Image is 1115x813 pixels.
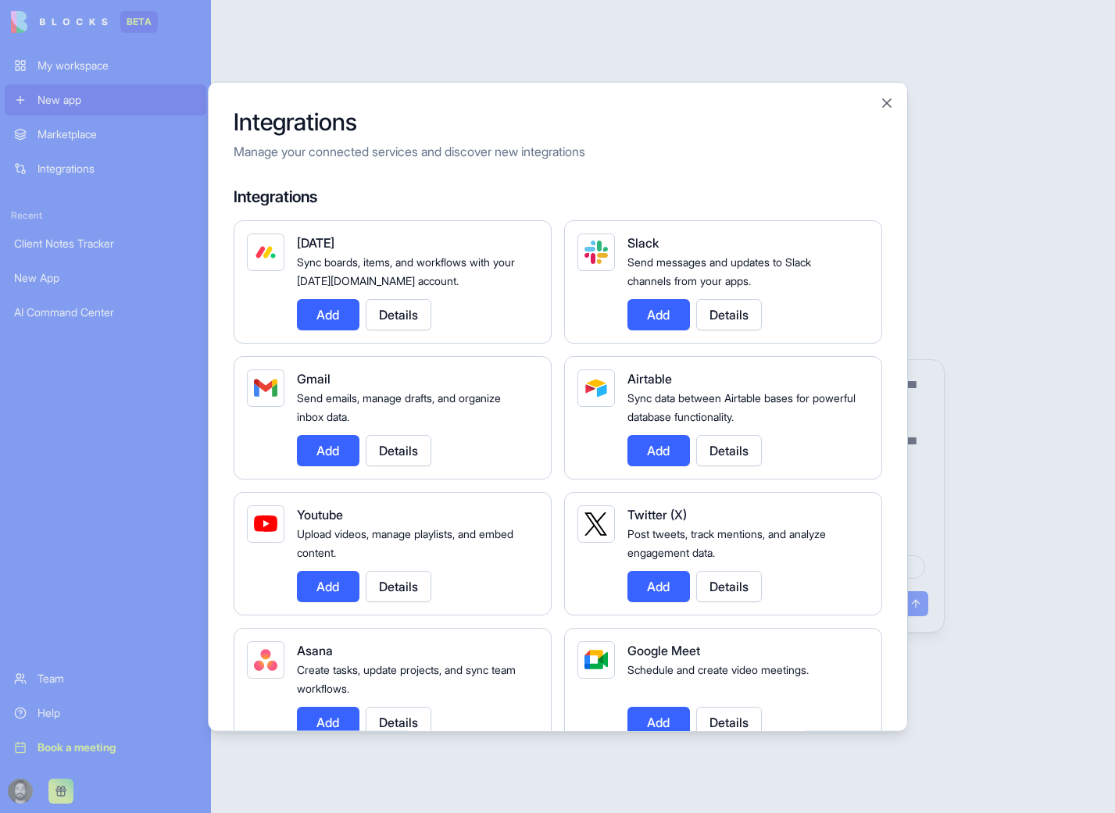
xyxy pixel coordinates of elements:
span: Sync data between Airtable bases for powerful database functionality. [627,390,856,423]
button: Add [627,434,690,465]
button: Details [366,706,431,737]
span: Sync boards, items, and workflows with your [DATE][DOMAIN_NAME] account. [297,255,515,287]
button: Add [297,434,359,465]
button: Details [696,434,762,465]
button: Add [627,570,690,601]
button: Add [297,706,359,737]
button: Details [366,298,431,330]
p: Manage your connected services and discover new integrations [234,141,882,160]
span: Post tweets, track mentions, and analyze engagement data. [627,526,826,558]
span: Upload videos, manage playlists, and embed content. [297,526,513,558]
h2: Integrations [234,107,882,135]
h4: Integrations [234,185,882,207]
button: Details [696,706,762,737]
button: Details [366,570,431,601]
button: Add [627,706,690,737]
span: Schedule and create video meetings. [627,662,809,676]
span: Youtube [297,506,343,522]
button: Add [297,570,359,601]
span: Create tasks, update projects, and sync team workflows. [297,662,516,694]
span: Gmail [297,370,331,386]
button: Details [696,298,762,330]
span: Airtable [627,370,672,386]
button: Add [297,298,359,330]
span: Asana [297,642,333,658]
span: Send messages and updates to Slack channels from your apps. [627,255,811,287]
span: [DATE] [297,234,334,250]
button: Details [366,434,431,465]
span: Twitter (X) [627,506,687,522]
button: Details [696,570,762,601]
span: Slack [627,234,659,250]
span: Send emails, manage drafts, and organize inbox data. [297,390,501,423]
button: Add [627,298,690,330]
span: Google Meet [627,642,700,658]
